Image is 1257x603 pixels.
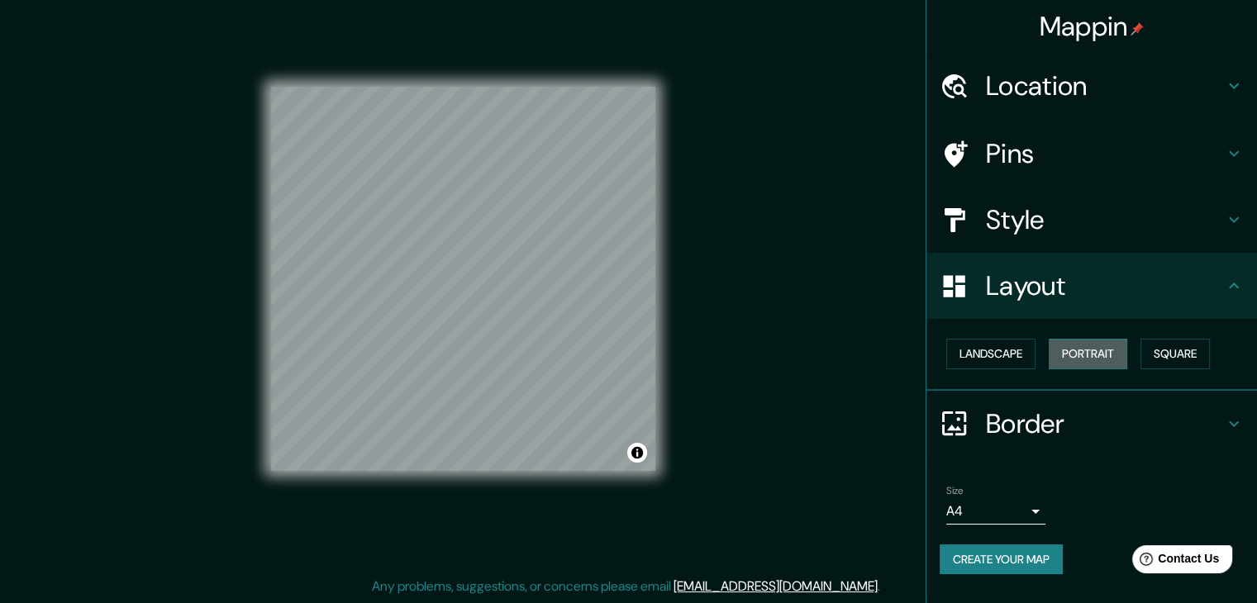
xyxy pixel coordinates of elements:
[674,577,878,595] a: [EMAIL_ADDRESS][DOMAIN_NAME]
[1131,22,1144,36] img: pin-icon.png
[926,53,1257,119] div: Location
[880,577,883,596] div: .
[946,483,964,497] label: Size
[926,391,1257,457] div: Border
[1049,339,1127,369] button: Portrait
[271,87,655,471] canvas: Map
[926,121,1257,187] div: Pins
[1040,10,1145,43] h4: Mappin
[627,443,647,463] button: Toggle attribution
[986,407,1224,440] h4: Border
[926,187,1257,253] div: Style
[1140,339,1210,369] button: Square
[986,269,1224,302] h4: Layout
[986,137,1224,170] h4: Pins
[883,577,886,596] div: .
[986,69,1224,102] h4: Location
[946,339,1036,369] button: Landscape
[1110,539,1239,585] iframe: Help widget launcher
[372,577,880,596] p: Any problems, suggestions, or concerns please email .
[946,498,1045,525] div: A4
[986,203,1224,236] h4: Style
[940,544,1063,575] button: Create your map
[926,253,1257,319] div: Layout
